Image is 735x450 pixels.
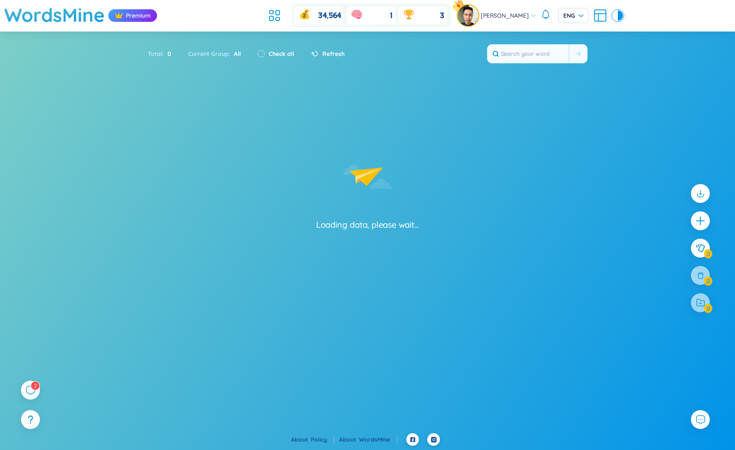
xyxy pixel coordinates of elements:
[458,5,481,26] a: avatarpro
[31,382,39,390] sup: 2
[269,49,294,58] label: Check all
[316,219,419,231] div: Loading data, please wait...
[481,11,529,20] span: [PERSON_NAME]
[148,45,180,63] div: Total :
[108,9,157,22] div: Premium
[164,49,171,58] span: 0
[230,50,241,58] span: All
[695,216,706,226] span: plus
[440,11,444,21] span: 3
[291,435,334,444] div: About
[359,436,397,443] a: WordsMine
[318,11,341,21] span: 34,564
[390,11,392,21] span: 1
[339,435,397,444] div: About
[487,45,569,63] input: Search your word
[34,382,37,389] span: 2
[458,5,479,26] img: avatar
[180,45,249,63] div: Current Group :
[322,49,345,58] span: Refresh
[563,11,583,20] span: ENG
[115,11,123,20] img: crown icon
[311,436,334,443] a: Policy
